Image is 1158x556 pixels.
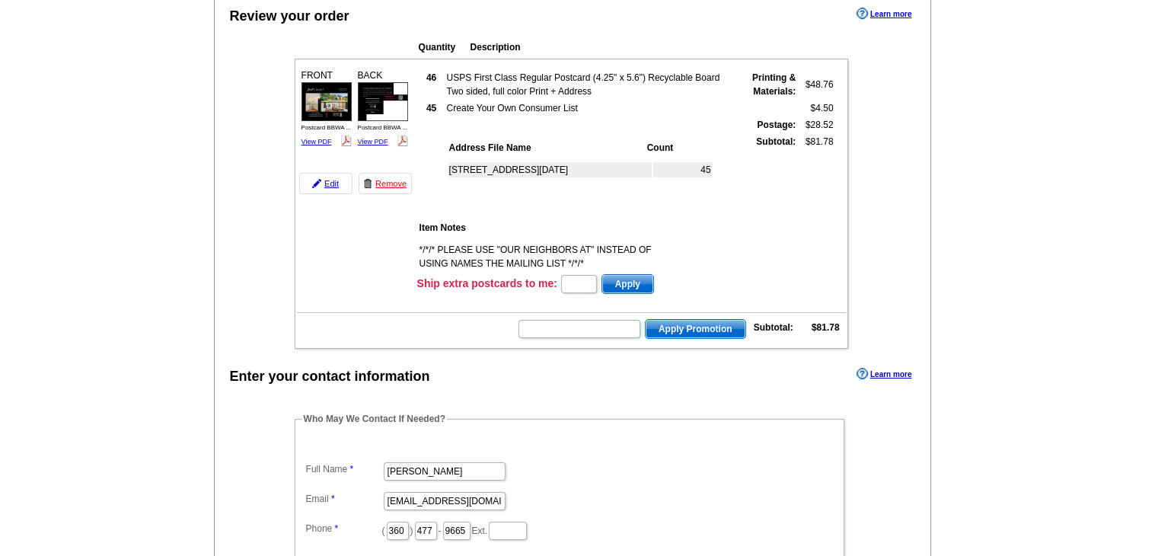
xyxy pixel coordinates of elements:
[299,173,353,194] a: Edit
[426,103,436,113] strong: 45
[812,322,840,333] strong: $81.78
[448,162,652,177] td: [STREET_ADDRESS][DATE]
[299,66,354,151] div: FRONT
[358,138,388,145] a: View PDF
[798,70,834,99] td: $48.76
[857,8,911,20] a: Learn more
[358,82,408,121] img: small-thumb.jpg
[602,275,653,293] span: Apply
[340,135,352,146] img: pdf_logo.png
[301,138,332,145] a: View PDF
[646,320,745,338] span: Apply Promotion
[306,462,382,476] label: Full Name
[752,72,796,97] strong: Printing & Materials:
[358,124,408,131] span: Postcard BBWA ...
[756,136,796,147] strong: Subtotal:
[302,412,447,426] legend: Who May We Contact If Needed?
[419,242,682,271] td: */*/* PLEASE USE "OUR NEIGHBORS AT" INSTEAD OF USING NAMES THE MAILING LIST */*/*
[426,72,436,83] strong: 46
[798,117,834,133] td: $28.52
[418,40,468,55] th: Quantity
[798,101,834,116] td: $4.50
[417,276,557,290] h3: Ship extra postcards to me:
[356,66,410,151] div: BACK
[419,220,682,235] th: Item Notes
[230,366,430,387] div: Enter your contact information
[306,492,382,506] label: Email
[363,179,372,188] img: trashcan-icon.gif
[857,368,911,380] a: Learn more
[359,173,412,194] a: Remove
[601,274,654,294] button: Apply
[301,82,352,121] img: small-thumb.jpg
[798,134,834,213] td: $81.78
[230,6,349,27] div: Review your order
[312,179,321,188] img: pencil-icon.gif
[448,140,645,155] th: Address File Name
[446,101,733,116] td: Create Your Own Consumer List
[757,120,796,130] strong: Postage:
[754,322,793,333] strong: Subtotal:
[646,140,712,155] th: Count
[302,518,837,542] dd: ( ) - Ext.
[301,124,352,131] span: Postcard BBWA ...
[645,319,746,339] button: Apply Promotion
[446,70,733,99] td: USPS First Class Regular Postcard (4.25" x 5.6") Recyclable Board Two sided, full color Print + A...
[653,162,712,177] td: 45
[306,522,382,535] label: Phone
[397,135,408,146] img: pdf_logo.png
[470,40,748,55] th: Description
